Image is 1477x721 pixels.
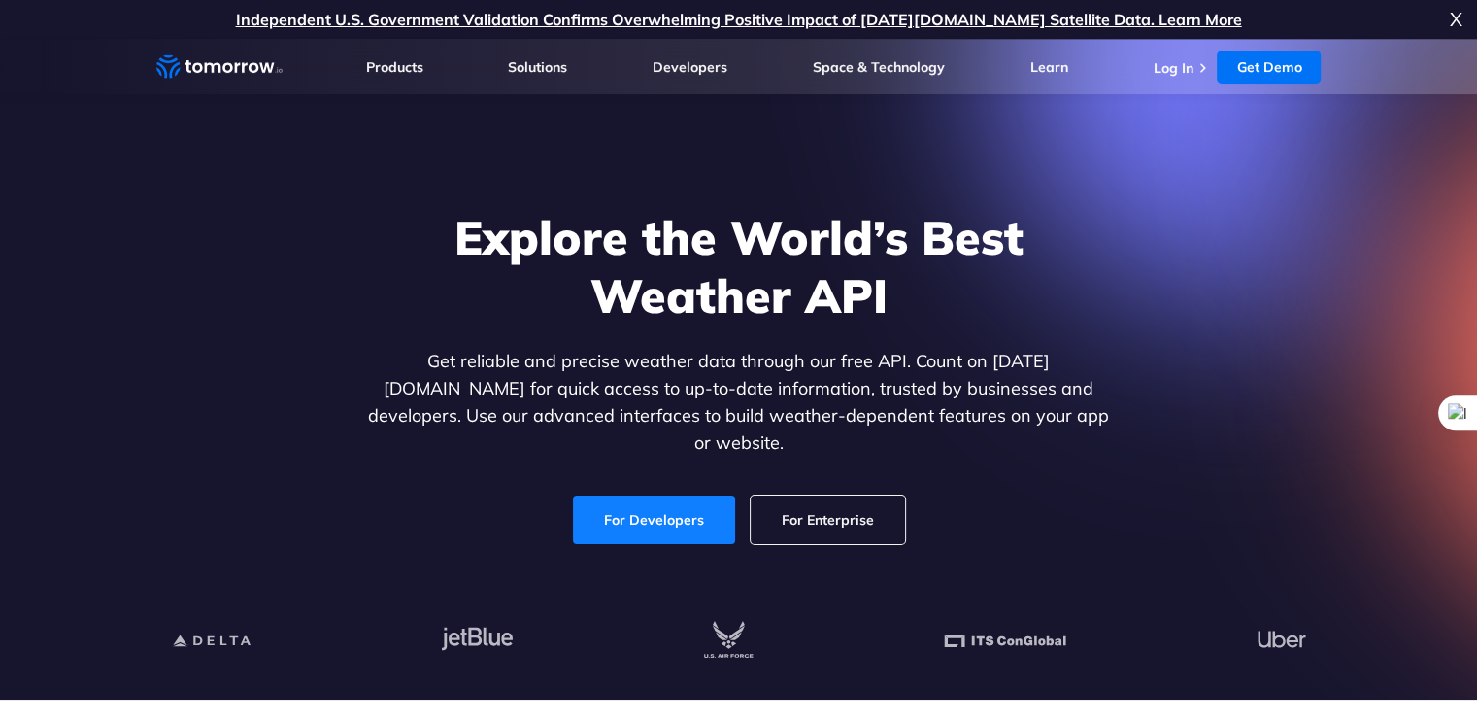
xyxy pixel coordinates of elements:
[813,58,945,76] a: Space & Technology
[1030,58,1068,76] a: Learn
[751,496,905,544] a: For Enterprise
[236,10,1242,29] a: Independent U.S. Government Validation Confirms Overwhelming Positive Impact of [DATE][DOMAIN_NAM...
[508,58,567,76] a: Solutions
[573,496,735,544] a: For Developers
[156,52,283,82] a: Home link
[1217,51,1321,84] a: Get Demo
[653,58,727,76] a: Developers
[364,208,1114,325] h1: Explore the World’s Best Weather API
[364,348,1114,457] p: Get reliable and precise weather data through our free API. Count on [DATE][DOMAIN_NAME] for quic...
[366,58,423,76] a: Products
[1153,59,1192,77] a: Log In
